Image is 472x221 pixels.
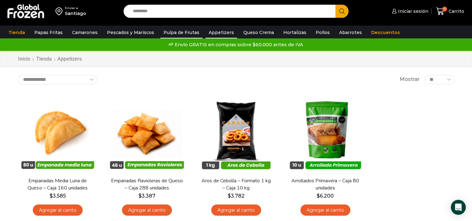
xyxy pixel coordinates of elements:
a: 0 Carrito [435,4,466,19]
button: Search button [335,5,348,18]
span: $ [139,193,142,199]
a: Empanadas Media Luna de Queso – Caja 160 unidades [22,177,93,192]
div: Open Intercom Messenger [451,200,466,215]
span: 0 [442,7,447,12]
a: Papas Fritas [31,27,66,38]
div: Enviar a [65,6,86,10]
span: $ [317,193,320,199]
a: Agregar al carrito: “Empanadas Ravioleras de Queso - Caja 288 unidades” [122,204,172,216]
a: Aros de Cebolla – Formato 1 kg – Caja 10 kg [200,177,272,192]
div: Santiago [65,10,86,17]
a: Camarones [69,27,101,38]
a: Descuentos [368,27,403,38]
a: Pulpa de Frutas [160,27,202,38]
a: Arrollados Primavera – Caja 80 unidades [289,177,361,192]
nav: Breadcrumb [18,56,82,63]
a: Tienda [5,27,28,38]
bdi: 3.585 [50,193,66,199]
a: Queso Crema [240,27,277,38]
a: Agregar al carrito: “Arrollados Primavera - Caja 80 unidades” [300,204,350,216]
a: Inicio [18,56,31,63]
span: Mostrar [400,76,420,83]
h1: Appetizers [57,56,82,62]
bdi: 6.200 [317,193,334,199]
span: Iniciar sesión [397,8,428,14]
a: Agregar al carrito: “Empanadas Media Luna de Queso - Caja 160 unidades” [33,204,83,216]
a: Tienda [36,56,52,63]
span: $ [228,193,231,199]
a: Hortalizas [280,27,309,38]
a: Agregar al carrito: “Aros de Cebolla - Formato 1 kg - Caja 10 kg” [211,204,261,216]
a: Pollos [313,27,333,38]
a: Appetizers [206,27,237,38]
bdi: 3.782 [228,193,245,199]
img: address-field-icon.svg [56,6,65,17]
a: Pescados y Mariscos [104,27,157,38]
span: $ [50,193,53,199]
bdi: 3.387 [139,193,155,199]
select: Pedido de la tienda [18,75,97,84]
a: Abarrotes [336,27,365,38]
span: Carrito [447,8,464,14]
a: Empanadas Ravioleras de Queso – Caja 288 unidades [111,177,182,192]
a: Iniciar sesión [390,5,428,17]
